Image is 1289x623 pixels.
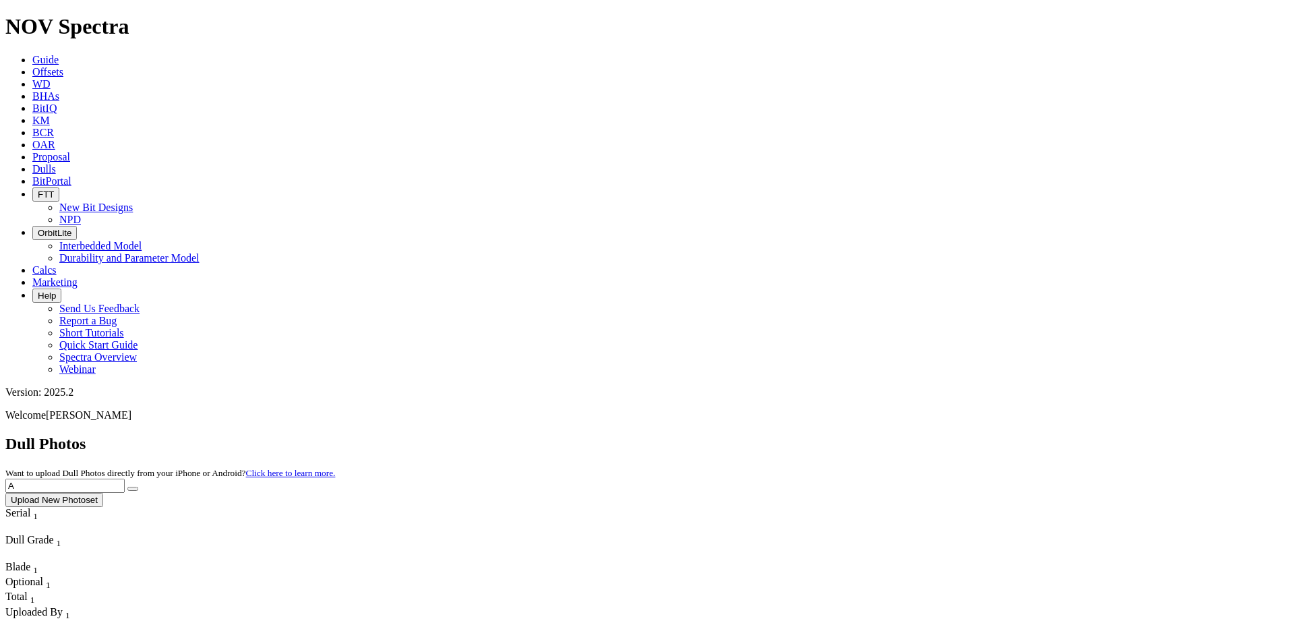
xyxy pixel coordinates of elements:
[38,228,71,238] span: OrbitLite
[32,163,56,175] a: Dulls
[5,435,1284,453] h2: Dull Photos
[5,576,53,591] div: Sort None
[5,606,132,621] div: Uploaded By Sort None
[46,576,51,587] span: Sort None
[5,468,335,478] small: Want to upload Dull Photos directly from your iPhone or Android?
[5,606,63,618] span: Uploaded By
[32,289,61,303] button: Help
[59,252,200,264] a: Durability and Parameter Model
[59,363,96,375] a: Webinar
[59,327,124,338] a: Short Tutorials
[32,102,57,114] a: BitIQ
[5,479,125,493] input: Search Serial Number
[5,534,54,545] span: Dull Grade
[38,291,56,301] span: Help
[32,175,71,187] a: BitPortal
[38,189,54,200] span: FTT
[59,351,137,363] a: Spectra Overview
[32,115,50,126] a: KM
[57,534,61,545] span: Sort None
[5,561,30,572] span: Blade
[59,214,81,225] a: NPD
[246,468,336,478] a: Click here to learn more.
[32,276,78,288] a: Marketing
[5,493,103,507] button: Upload New Photoset
[59,303,140,314] a: Send Us Feedback
[32,54,59,65] a: Guide
[46,580,51,590] sub: 1
[33,565,38,575] sub: 1
[5,386,1284,398] div: Version: 2025.2
[32,264,57,276] a: Calcs
[33,511,38,521] sub: 1
[65,610,70,620] sub: 1
[32,66,63,78] a: Offsets
[65,606,70,618] span: Sort None
[5,561,53,576] div: Blade Sort None
[5,591,28,602] span: Total
[32,139,55,150] a: OAR
[30,595,35,605] sub: 1
[32,226,77,240] button: OrbitLite
[5,522,63,534] div: Column Menu
[5,549,100,561] div: Column Menu
[5,576,53,591] div: Optional Sort None
[32,90,59,102] a: BHAs
[5,561,53,576] div: Sort None
[5,534,100,561] div: Sort None
[32,127,54,138] a: BCR
[5,14,1284,39] h1: NOV Spectra
[59,202,133,213] a: New Bit Designs
[57,538,61,548] sub: 1
[32,187,59,202] button: FTT
[32,78,51,90] a: WD
[59,240,142,251] a: Interbedded Model
[5,591,53,605] div: Total Sort None
[32,151,70,162] a: Proposal
[33,561,38,572] span: Sort None
[5,591,53,605] div: Sort None
[5,534,100,549] div: Dull Grade Sort None
[5,507,63,522] div: Serial Sort None
[5,507,63,534] div: Sort None
[5,507,30,518] span: Serial
[30,591,35,602] span: Sort None
[33,507,38,518] span: Sort None
[46,409,131,421] span: [PERSON_NAME]
[5,576,43,587] span: Optional
[59,315,117,326] a: Report a Bug
[59,339,138,351] a: Quick Start Guide
[5,409,1284,421] p: Welcome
